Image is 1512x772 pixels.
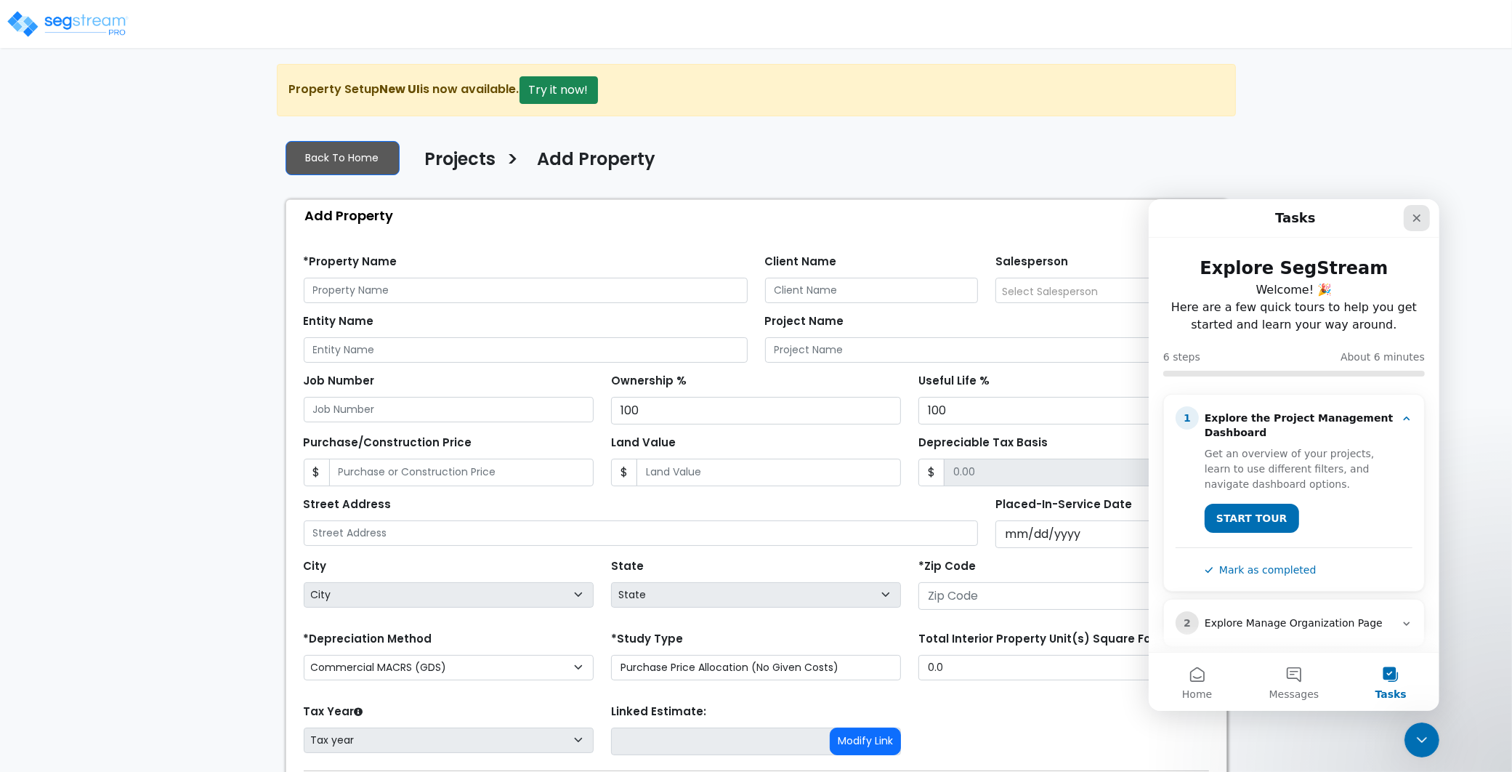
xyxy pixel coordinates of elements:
label: Land Value [611,435,676,451]
label: Depreciable Tax Basis [918,435,1048,451]
label: Project Name [765,313,844,330]
label: Purchase/Construction Price [304,435,472,451]
strong: New UI [380,81,421,97]
span: $ [918,459,945,486]
label: Entity Name [304,313,374,330]
label: State [611,558,644,575]
input: Purchase or Construction Price [329,459,594,486]
label: Placed-In-Service Date [995,496,1132,513]
input: 0.00 [944,459,1208,486]
label: Client Name [765,254,837,270]
button: Try it now! [520,76,598,104]
a: Projects [414,149,496,180]
input: total square foot [918,655,1208,680]
label: Salesperson [995,254,1068,270]
h4: Add Property [538,149,656,174]
label: City [304,558,327,575]
input: Ownership % [611,397,901,425]
input: Project Name [765,337,1209,363]
label: Useful Life % [918,373,990,390]
input: Property Name [304,278,748,303]
div: Add Property [294,200,1226,231]
label: Job Number [304,373,375,390]
label: Ownership % [611,373,687,390]
div: Property Setup is now available. [277,64,1236,116]
span: $ [611,459,637,486]
label: *Property Name [304,254,397,270]
h4: Projects [425,149,496,174]
input: Client Name [765,278,979,303]
img: logo_pro_r.png [6,9,129,39]
button: Modify Link [830,728,901,755]
input: Land Value [636,459,901,486]
input: Useful Life % [918,397,1208,425]
input: Job Number [304,397,594,422]
label: Linked Estimate: [611,704,706,720]
label: Street Address [304,496,392,513]
iframe: Intercom live chat [1404,723,1439,757]
label: Total Interior Property Unit(s) Square Footage [918,631,1186,648]
input: Street Address [304,520,979,546]
label: *Depreciation Method [304,631,432,648]
span: Select Salesperson [1002,284,1098,299]
a: Add Property [527,149,656,180]
iframe: Intercom live chat [1149,199,1439,711]
h3: > [507,148,520,176]
a: Back To Home [286,141,400,175]
label: Tax Year [304,704,363,720]
input: Zip Code [918,582,1208,610]
input: Entity Name [304,337,748,363]
label: *Zip Code [918,558,976,575]
span: $ [304,459,330,486]
label: *Study Type [611,631,683,648]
